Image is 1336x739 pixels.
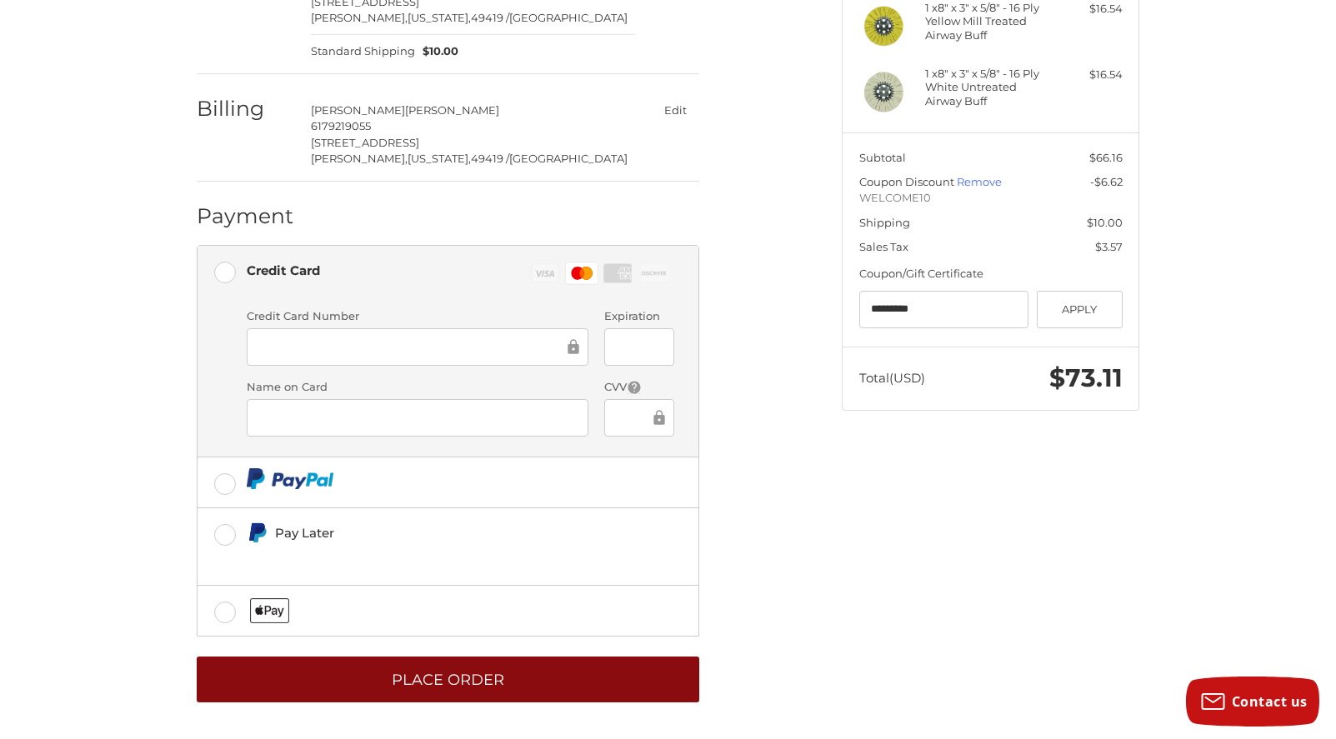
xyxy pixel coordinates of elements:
[197,203,294,229] h2: Payment
[1089,151,1123,164] span: $66.16
[250,598,289,623] img: Applepay icon
[247,550,585,565] iframe: PayPal Message 1
[616,337,662,357] iframe: Secure Credit Card Frame - Expiration Date
[408,11,471,24] span: [US_STATE],
[471,152,509,165] span: 49419 /
[859,370,925,386] span: Total (USD)
[258,408,577,427] iframe: Secure Credit Card Frame - Cardholder Name
[925,1,1053,42] h4: 1 x 8" x 3" x 5/8" - 16 Ply Yellow Mill Treated Airway Buff
[471,11,509,24] span: 49419 /
[957,175,1002,188] a: Remove
[859,175,957,188] span: Coupon Discount
[311,103,405,117] span: [PERSON_NAME]
[1087,216,1123,229] span: $10.00
[247,468,334,489] img: PayPal icon
[509,11,628,24] span: [GEOGRAPHIC_DATA]
[859,151,906,164] span: Subtotal
[275,519,584,547] div: Pay Later
[859,216,910,229] span: Shipping
[197,657,699,702] button: Place Order
[859,190,1123,207] span: WELCOME10
[247,257,320,284] div: Credit Card
[604,308,673,325] label: Expiration
[509,152,628,165] span: [GEOGRAPHIC_DATA]
[859,291,1029,328] input: Gift Certificate or Coupon Code
[311,136,419,149] span: [STREET_ADDRESS]
[859,240,908,253] span: Sales Tax
[604,379,673,396] label: CVV
[1186,677,1319,727] button: Contact us
[1232,692,1308,711] span: Contact us
[1095,240,1123,253] span: $3.57
[616,408,649,427] iframe: Secure Credit Card Frame - CVV
[405,103,499,117] span: [PERSON_NAME]
[197,96,294,122] h2: Billing
[1057,67,1123,83] div: $16.54
[258,337,564,357] iframe: Secure Credit Card Frame - Credit Card Number
[925,67,1053,107] h4: 1 x 8" x 3" x 5/8" - 16 Ply White Untreated Airway Buff
[1049,362,1123,393] span: $73.11
[247,308,588,325] label: Credit Card Number
[1037,291,1123,328] button: Apply
[415,43,459,60] span: $10.00
[1057,1,1123,17] div: $16.54
[311,11,408,24] span: [PERSON_NAME],
[859,266,1123,282] div: Coupon/Gift Certificate
[408,152,471,165] span: [US_STATE],
[247,522,268,543] img: Pay Later icon
[1090,175,1123,188] span: -$6.62
[651,98,699,122] button: Edit
[311,152,408,165] span: [PERSON_NAME],
[311,119,371,132] span: 6179219055
[311,43,415,60] span: Standard Shipping
[247,379,588,396] label: Name on Card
